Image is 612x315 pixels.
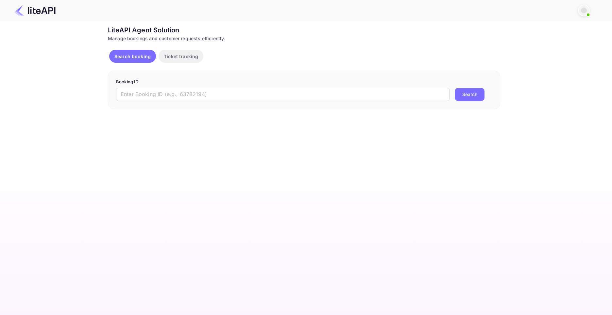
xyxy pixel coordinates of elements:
input: Enter Booking ID (e.g., 63782194) [116,88,450,101]
img: LiteAPI Logo [14,5,56,16]
button: Search [455,88,484,101]
div: Manage bookings and customer requests efficiently. [108,35,500,42]
p: Booking ID [116,79,492,85]
div: LiteAPI Agent Solution [108,25,500,35]
p: Search booking [114,53,151,60]
p: Ticket tracking [164,53,198,60]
